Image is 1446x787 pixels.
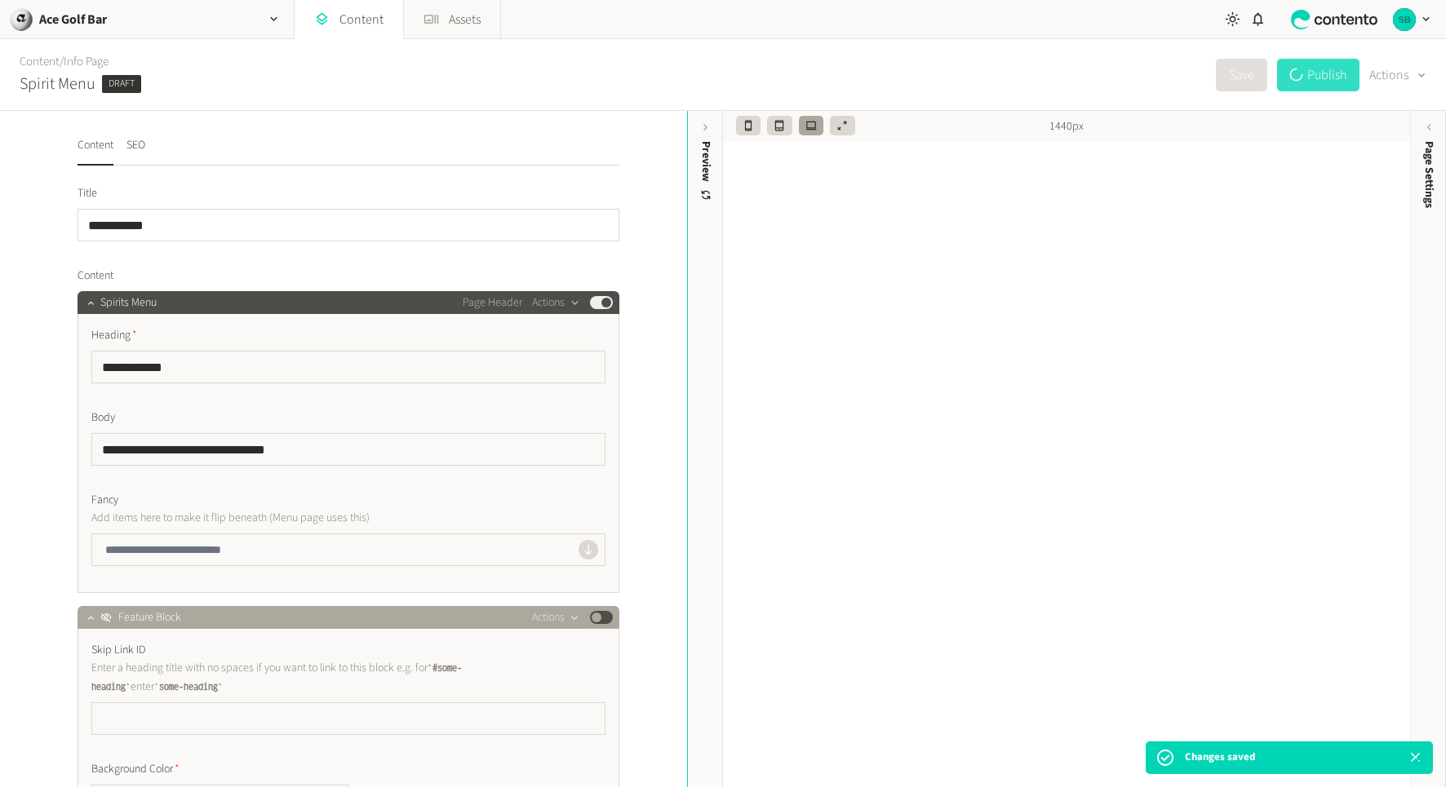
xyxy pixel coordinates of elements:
div: Preview [698,141,715,202]
button: SEO [126,137,145,166]
span: Skip Link ID [91,642,145,659]
button: Actions [1369,59,1426,91]
button: Publish [1277,59,1360,91]
p: Enter a heading title with no spaces if you want to link to this block e.g. for enter [91,659,463,696]
code: #some-heading [91,662,462,691]
button: Actions [532,608,580,627]
span: 1440px [1049,118,1084,135]
button: Save [1216,59,1267,91]
a: Info Page [64,53,109,70]
span: Content [78,267,113,285]
img: Ace Golf Bar [10,8,33,31]
span: Draft [102,75,141,93]
span: / [60,53,64,70]
span: Title [78,185,97,202]
span: Background Color [91,761,180,778]
code: some-heading [154,681,223,692]
h2: Spirit Menu [20,72,95,96]
img: Sabrina Benoit [1393,8,1416,31]
button: Actions [532,293,580,312]
p: Changes saved [1185,749,1255,766]
span: Fancy [91,492,118,509]
p: Add items here to make it flip beneath (Menu page uses this) [91,509,463,527]
span: Feature Block [118,609,181,626]
span: Heading [91,327,137,344]
a: Content [20,53,60,70]
h2: Ace Golf Bar [39,10,107,29]
span: Spirits Menu [100,294,157,312]
span: Body [91,409,115,427]
button: Content [78,137,113,166]
span: Page Header [463,294,522,312]
span: Page Settings [1421,141,1438,208]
